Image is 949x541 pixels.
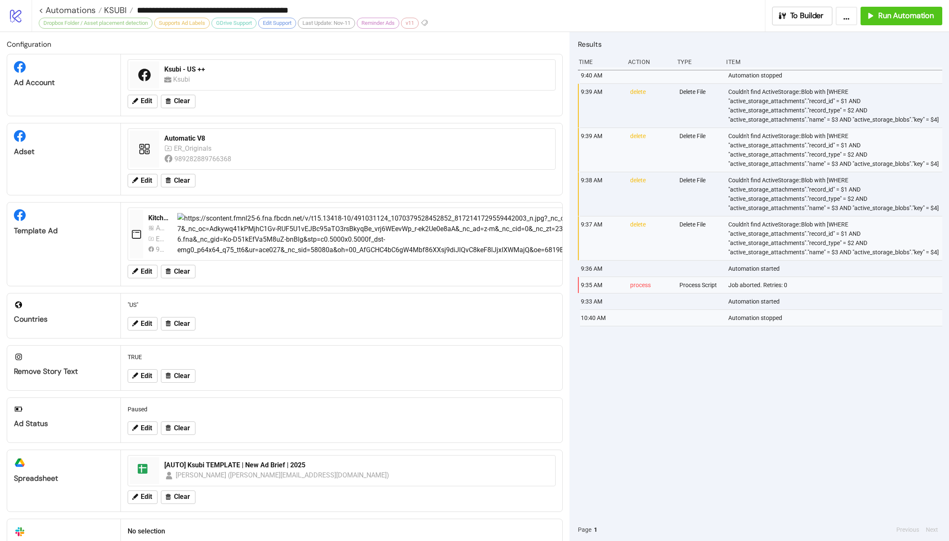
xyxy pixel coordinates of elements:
button: Edit [128,490,158,504]
span: Edit [141,320,152,328]
span: Clear [174,320,190,328]
div: "US" [124,297,559,313]
a: KSUBI [102,6,133,14]
div: [PERSON_NAME] ([PERSON_NAME][EMAIL_ADDRESS][DOMAIN_NAME]) [176,470,390,480]
button: Previous [894,525,922,534]
div: Reminder Ads [357,18,399,29]
div: Edit Support [258,18,296,29]
span: Clear [174,97,190,105]
span: Clear [174,268,190,275]
div: Automation stopped [727,67,944,83]
button: To Builder [772,7,833,25]
div: Ad Account [14,78,114,88]
div: Supports Ad Labels [154,18,210,29]
div: Ad Status [14,419,114,429]
span: KSUBI [102,5,127,16]
div: Automatic V3 [156,223,167,233]
h2: Configuration [7,39,563,50]
div: Process Script [679,277,722,293]
div: Ksubi - US ++ [164,65,550,74]
button: Clear [161,317,195,330]
div: 9:33 AM [580,293,623,309]
div: delete [629,84,673,128]
div: 9:35 AM [580,277,623,293]
div: 9:37 AM [580,216,623,260]
div: Delete File [679,128,722,172]
button: Edit [128,265,158,278]
button: Edit [128,95,158,108]
button: Edit [128,369,158,383]
div: Automation stopped [727,310,944,326]
span: Clear [174,177,190,184]
div: Type [676,54,720,70]
div: Dropbox Folder / Asset placement detection [39,18,152,29]
div: Automatic V8 [164,134,550,143]
h2: No selection [128,526,556,536]
button: Edit [128,317,158,330]
a: < Automations [39,6,102,14]
button: Edit [128,174,158,187]
div: Template Ad [14,226,114,236]
div: delete [629,216,673,260]
div: Couldn't find ActiveStorage::Blob with [WHERE "active_storage_attachments"."record_id" = $1 AND "... [727,128,944,172]
div: ER_Originals [156,234,167,244]
span: Page [578,525,591,534]
div: Time [578,54,621,70]
button: Clear [161,369,195,383]
div: [AUTO] Ksubi TEMPLATE | New Ad Brief | 2025 [164,461,550,470]
div: 989282889766368 [174,154,233,164]
button: 1 [591,525,600,534]
span: Edit [141,424,152,432]
div: 989282889766368 [156,244,167,255]
div: 9:38 AM [580,172,623,216]
div: 9:36 AM [580,261,623,277]
div: Kitchn Template [148,213,171,223]
div: Spreadsheet [14,474,114,483]
div: Remove Story Text [14,367,114,376]
span: Edit [141,372,152,380]
div: Couldn't find ActiveStorage::Blob with [WHERE "active_storage_attachments"."record_id" = $1 AND "... [727,216,944,260]
div: v11 [401,18,419,29]
span: To Builder [790,11,824,21]
div: Job aborted. Retries: 0 [727,277,944,293]
button: Run Automation [861,7,942,25]
div: delete [629,172,673,216]
img: https://scontent.fmnl25-6.fna.fbcdn.net/v/t15.13418-10/491031124_1070379528452852_817214172955944... [177,213,642,256]
div: Delete File [679,84,722,128]
div: Action [627,54,671,70]
div: Delete File [679,172,722,216]
span: Edit [141,97,152,105]
span: Run Automation [878,11,934,21]
span: Edit [141,493,152,501]
div: 9:39 AM [580,128,623,172]
div: ER_Originals [174,143,214,154]
div: Item [725,54,942,70]
div: process [629,277,673,293]
div: Automation started [727,261,944,277]
div: Paused [124,401,559,417]
button: Clear [161,490,195,504]
div: Automation started [727,293,944,309]
div: Couldn't find ActiveStorage::Blob with [WHERE "active_storage_attachments"."record_id" = $1 AND "... [727,84,944,128]
span: Edit [141,177,152,184]
button: Clear [161,174,195,187]
div: Last Update: Nov-11 [298,18,355,29]
div: TRUE [124,349,559,365]
button: Next [923,525,941,534]
div: delete [629,128,673,172]
div: Ksubi [173,74,193,85]
div: Adset [14,147,114,157]
button: ... [836,7,857,25]
div: Couldn't find ActiveStorage::Blob with [WHERE "active_storage_attachments"."record_id" = $1 AND "... [727,172,944,216]
h2: Results [578,39,942,50]
div: 9:39 AM [580,84,623,128]
span: Edit [141,268,152,275]
button: Clear [161,421,195,435]
span: Clear [174,372,190,380]
div: Countries [14,314,114,324]
button: Clear [161,95,195,108]
button: Clear [161,265,195,278]
div: 9:40 AM [580,67,623,83]
span: Clear [174,493,190,501]
div: Delete File [679,216,722,260]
